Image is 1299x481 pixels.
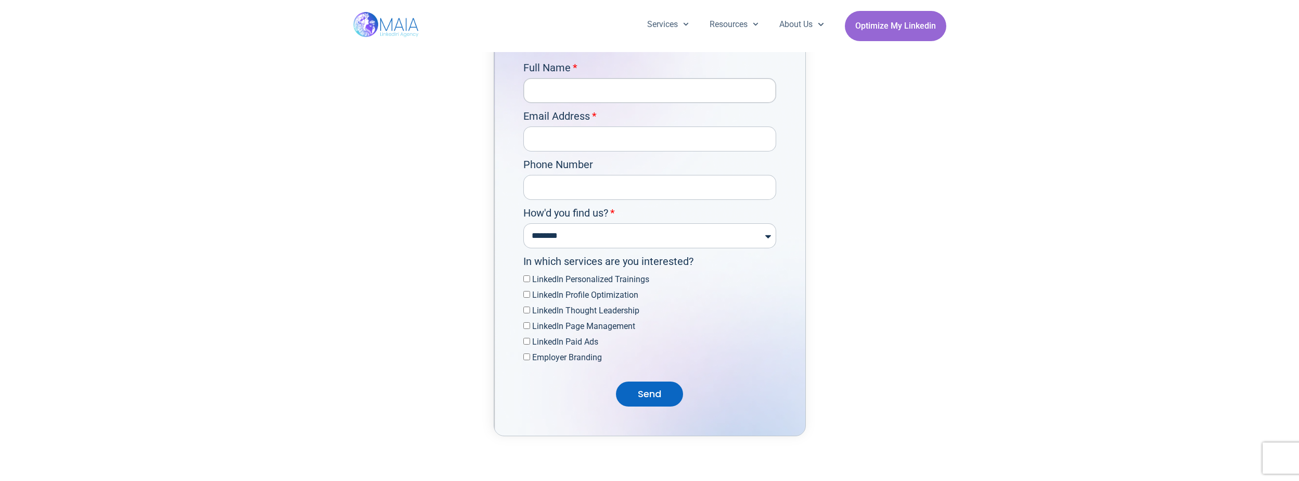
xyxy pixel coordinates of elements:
[638,387,661,401] span: Send
[532,306,639,315] label: LinkedIn Thought Leadership
[532,337,598,347] label: LinkedIn Paid Ads
[523,254,693,272] label: In which services are you interested?
[523,157,593,175] label: Phone Number
[523,108,597,126] label: Email Address
[532,290,638,300] label: LinkedIn Profile Optimization
[523,205,615,223] label: How'd you find us?
[769,11,834,38] a: About Us
[637,11,834,38] nav: Menu
[532,352,602,362] label: Employer Branding
[523,60,776,412] form: New Form
[699,11,769,38] a: Resources
[637,11,699,38] a: Services
[845,11,946,41] a: Optimize My Linkedin
[532,274,649,284] label: LinkedIn Personalized Trainings
[523,60,577,78] label: Full Name
[616,382,683,407] button: Send
[855,16,936,36] span: Optimize My Linkedin
[532,321,635,331] label: LinkedIn Page Management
